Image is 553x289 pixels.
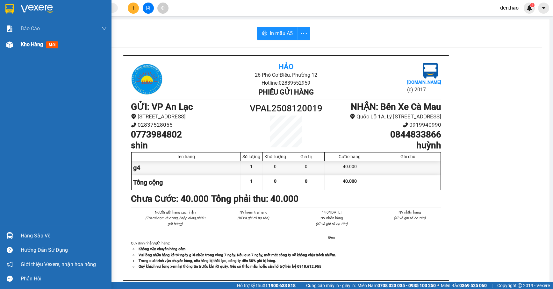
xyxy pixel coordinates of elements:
img: logo.jpg [8,8,40,40]
b: Chưa Cước : 40.000 [131,194,209,204]
span: environment [350,114,355,119]
span: | [300,282,301,289]
button: plus [128,3,139,14]
span: Giới thiệu Vexere, nhận hoa hồng [21,260,96,268]
span: phone [131,122,136,128]
strong: Vui lòng nhận hàng kể từ ngày gửi-nhận trong vòng 7 ngày. Nếu qua 7 ngày, mất mát công ty sẽ khôn... [139,253,336,257]
li: NV kiểm tra hàng [222,209,285,215]
strong: 0708 023 035 - 0935 103 250 [377,283,436,288]
strong: Trong quá trình vận chuyển hàng, nếu hàng bị thất lạc , công ty đền 30% giá trị hàng. [139,258,276,263]
img: warehouse-icon [6,41,13,48]
span: caret-down [541,5,547,11]
span: environment [131,114,136,119]
span: ⚪️ [437,284,439,287]
span: den.hao [495,4,524,12]
li: NV nhận hàng [378,209,442,215]
div: 0 [263,161,288,175]
b: Tổng phải thu: 40.000 [211,194,298,204]
div: Số lượng [242,154,261,159]
div: Phản hồi [21,274,107,284]
img: logo.jpg [131,63,163,95]
img: warehouse-icon [6,232,13,239]
b: Hảo [279,63,293,71]
span: Kho hàng [21,41,43,47]
span: Miền Nam [357,282,436,289]
li: (c) 2017 [407,86,441,94]
i: (Tôi đã đọc và đồng ý nộp dung phiếu gửi hàng) [145,216,205,226]
b: NHẬN : Bến Xe Cà Mau [351,102,441,112]
span: printer [262,31,267,37]
h1: 0773984802 [131,129,247,140]
li: Hotline: 02839552959 [183,79,389,87]
div: 0 [288,161,325,175]
span: 1 [531,3,533,7]
span: copyright [518,283,522,288]
img: solution-icon [6,25,13,32]
div: Hướng dẫn sử dụng [21,245,107,255]
li: 0919940990 [325,121,441,129]
h1: shin [131,140,247,151]
li: Đen [300,235,363,240]
b: GỬI : VP An Lạc [8,46,70,57]
i: (Kí và ghi rõ họ tên) [237,216,269,220]
li: Quốc Lộ 1A, Lý [STREET_ADDRESS] [325,112,441,121]
button: aim [157,3,169,14]
li: Hotline: 02839552959 [60,24,266,32]
h1: 0844833866 [325,129,441,140]
li: [STREET_ADDRESS] [131,112,247,121]
button: caret-down [538,3,549,14]
h1: huỳnh [325,140,441,151]
i: (Kí và ghi rõ họ tên) [316,222,348,226]
div: 40.000 [325,161,375,175]
span: down [102,26,107,31]
span: aim [161,6,165,10]
strong: Không vận chuyển hàng cấm. [139,247,186,251]
div: 1 [241,161,263,175]
b: Phiếu gửi hàng [258,88,314,96]
div: Khối lượng [264,154,286,159]
span: Báo cáo [21,25,40,32]
span: Tổng cộng [133,179,163,186]
img: logo.jpg [423,63,438,79]
div: Tên hàng [133,154,239,159]
button: printerIn mẫu A5 [257,27,298,40]
span: message [7,276,13,282]
button: more [298,27,310,40]
span: In mẫu A5 [270,29,293,37]
li: 02837528055 [131,121,247,129]
li: Người gửi hàng xác nhận [144,209,207,215]
b: GỬI : VP An Lạc [131,102,193,112]
span: phone [403,122,408,128]
span: 40.000 [343,179,357,184]
span: plus [131,6,136,10]
span: mới [46,41,58,48]
li: 26 Phó Cơ Điều, Phường 12 [183,71,389,79]
span: Hỗ trợ kỹ thuật: [237,282,296,289]
div: g4 [132,161,241,175]
span: file-add [146,6,150,10]
h1: VPAL2508120019 [247,102,325,116]
span: 1 [250,179,253,184]
b: [DOMAIN_NAME] [407,80,441,85]
i: (Kí và ghi rõ họ tên) [394,216,426,220]
div: Quy định nhận/gửi hàng : [131,240,441,269]
img: logo-vxr [5,4,14,14]
div: Ghi chú [377,154,439,159]
li: 26 Phó Cơ Điều, Phường 12 [60,16,266,24]
span: 0 [305,179,307,184]
span: Cung cấp máy in - giấy in: [306,282,356,289]
strong: 0369 525 060 [459,283,487,288]
div: Giá trị [290,154,323,159]
li: NV nhận hàng [300,215,363,221]
span: notification [7,261,13,267]
strong: 1900 633 818 [268,283,296,288]
span: 0 [274,179,276,184]
span: more [298,30,310,38]
div: Cước hàng [326,154,373,159]
span: | [492,282,492,289]
img: icon-new-feature [527,5,532,11]
sup: 1 [530,3,535,7]
span: Miền Bắc [441,282,487,289]
li: 14:04[DATE] [300,209,363,215]
div: Hàng sắp về [21,231,107,241]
